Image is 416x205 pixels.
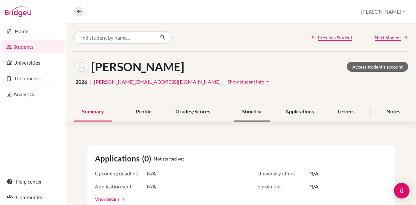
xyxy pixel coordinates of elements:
[227,77,271,87] button: Show student infoarrow_drop_down
[223,78,225,86] span: |
[1,72,65,85] a: Documents
[154,155,184,162] span: Not started yet
[311,34,352,41] a: Previous Student
[147,183,156,190] span: N/A
[120,197,125,201] a: arrow_forward
[257,170,309,177] span: University offers
[1,25,65,38] a: Home
[74,31,155,44] input: Find student by name...
[90,78,91,86] span: |
[94,78,221,86] a: [PERSON_NAME][EMAIL_ADDRESS][DOMAIN_NAME]
[1,175,65,188] a: Help center
[74,102,112,122] div: Summary
[5,6,31,17] img: Bridge-U
[1,40,65,53] a: Students
[142,153,154,164] span: (0)
[1,191,65,204] a: Community
[95,196,120,202] a: View details
[1,88,65,101] a: Analytics
[330,102,362,122] div: Letters
[128,102,160,122] div: Profile
[74,59,89,74] img: Vera Spaas's avatar
[278,102,322,122] div: Applications
[309,183,318,190] span: N/A
[234,102,270,122] div: Shortlist
[318,34,352,41] span: Previous Student
[168,102,218,122] div: Grades/Scores
[358,6,408,18] button: [PERSON_NAME]
[228,79,264,84] span: Show student info
[75,78,87,86] span: 2026
[95,153,142,164] span: Applications
[91,60,184,74] h1: [PERSON_NAME]
[379,102,408,122] div: Notes
[95,183,147,190] span: Application sent
[394,183,409,199] div: Open Intercom Messenger
[347,62,408,72] a: Access student's account
[309,170,318,177] span: N/A
[257,183,309,190] span: Enrolment
[95,170,147,177] span: Upcoming deadline
[147,170,156,177] span: N/A
[375,34,408,41] a: Next Student
[264,78,271,85] i: arrow_drop_down
[375,34,401,41] span: Next Student
[1,56,65,69] a: Universities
